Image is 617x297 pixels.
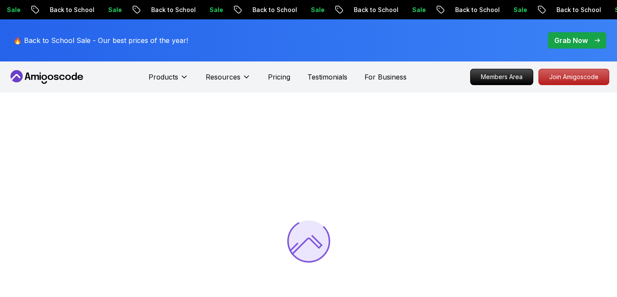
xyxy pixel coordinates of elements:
p: Sale [201,6,228,14]
a: Testimonials [307,72,347,82]
p: Back to School [345,6,403,14]
p: 🔥 Back to School Sale - Our best prices of the year! [13,35,188,46]
a: Members Area [470,69,533,85]
p: Sale [505,6,532,14]
a: Pricing [268,72,290,82]
p: Back to School [446,6,505,14]
p: Sale [99,6,127,14]
p: Back to School [41,6,99,14]
a: Join Amigoscode [538,69,609,85]
p: Sale [403,6,431,14]
button: Resources [206,72,251,89]
button: Products [149,72,188,89]
a: For Business [365,72,407,82]
p: Grab Now [554,35,588,46]
p: Back to School [142,6,201,14]
p: Members Area [471,69,533,85]
p: Sale [302,6,329,14]
p: Resources [206,72,240,82]
p: Products [149,72,178,82]
p: Back to School [243,6,302,14]
p: Back to School [547,6,606,14]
